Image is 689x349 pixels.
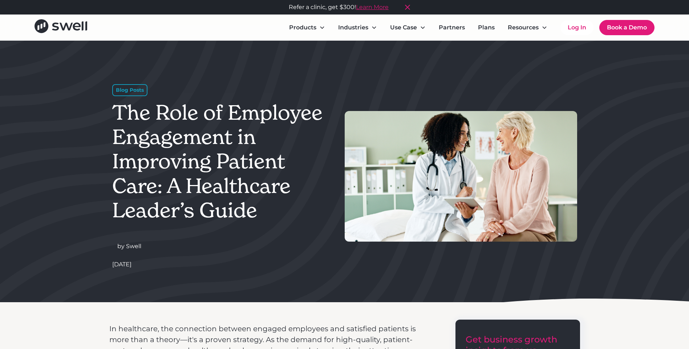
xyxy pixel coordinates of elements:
[117,242,125,251] div: by
[289,23,316,32] div: Products
[112,84,147,96] div: Blog Posts
[338,23,368,32] div: Industries
[508,23,539,32] div: Resources
[390,23,417,32] div: Use Case
[126,242,141,251] div: Swell
[472,20,500,35] a: Plans
[289,3,389,12] div: Refer a clinic, get $300!
[356,4,389,11] a: Learn More
[112,100,329,222] h1: The Role of Employee Engagement in Improving Patient Care: A Healthcare Leader’s Guide
[112,260,131,269] div: [DATE]
[433,20,471,35] a: Partners
[599,20,654,35] a: Book a Demo
[560,20,593,35] a: Log In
